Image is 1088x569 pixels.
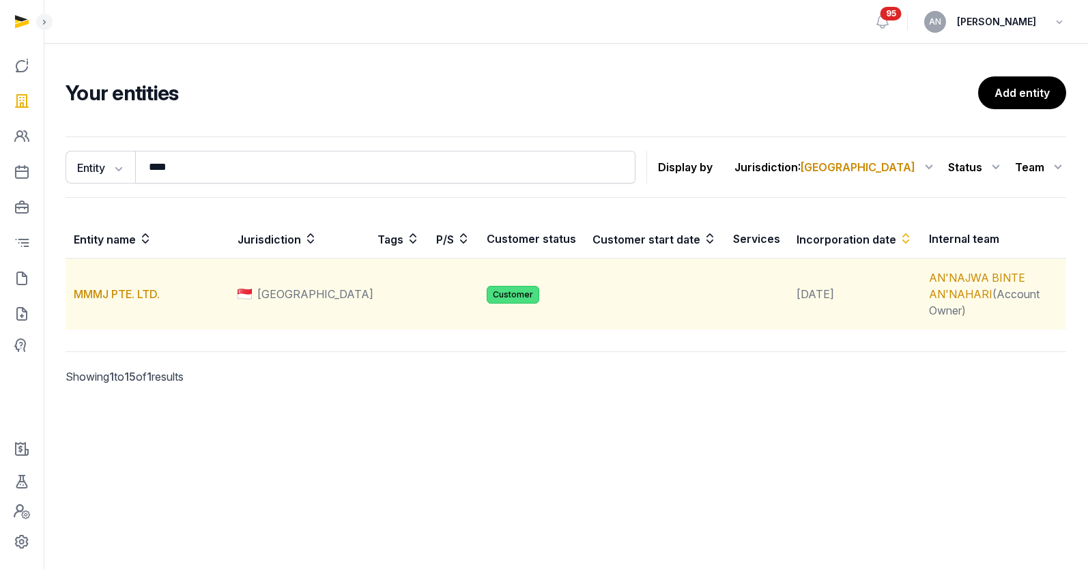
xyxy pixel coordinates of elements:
span: 95 [881,7,902,20]
th: P/S [428,220,478,259]
span: [PERSON_NAME] [957,14,1036,30]
button: Entity [66,151,135,184]
a: MMMJ PTE. LTD. [74,287,160,301]
td: [DATE] [788,259,921,330]
button: AN [924,11,946,33]
th: Jurisdiction [229,220,369,259]
p: Display by [658,156,713,178]
span: AN [929,18,941,26]
th: Internal team [921,220,1066,259]
div: (Account Owner) [929,269,1058,319]
th: Customer status [478,220,584,259]
span: 15 [124,370,136,383]
span: Customer [487,286,539,304]
p: Showing to of results [66,352,300,401]
span: [GEOGRAPHIC_DATA] [257,286,373,302]
div: Jurisdiction [734,156,937,178]
a: Add entity [978,76,1066,109]
span: 1 [109,370,114,383]
div: Status [948,156,1004,178]
span: [GEOGRAPHIC_DATA] [801,160,915,174]
span: : [798,159,915,175]
th: Incorporation date [788,220,921,259]
div: Team [1015,156,1066,178]
th: Customer start date [584,220,725,259]
th: Tags [369,220,428,259]
th: Entity name [66,220,229,259]
th: Services [725,220,788,259]
span: 1 [147,370,152,383]
a: AN'NAJWA BINTE AN'NAHARI [929,271,1025,301]
h2: Your entities [66,81,978,105]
